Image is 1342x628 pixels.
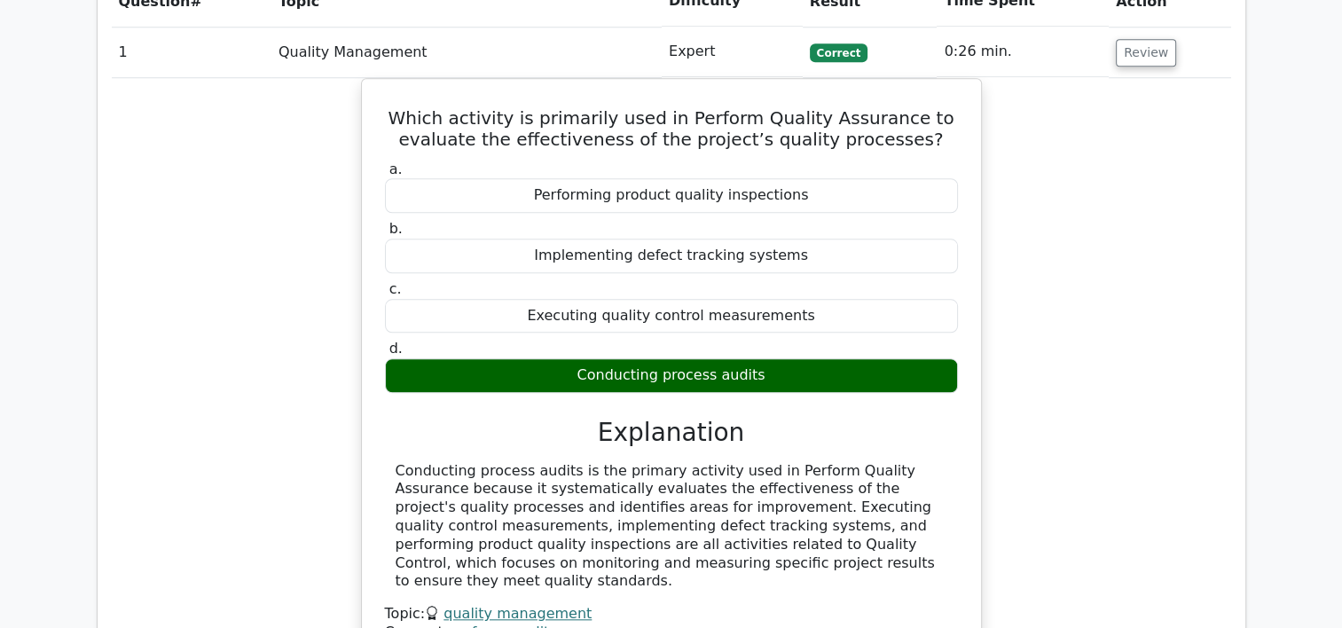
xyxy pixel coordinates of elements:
a: quality management [443,605,592,622]
button: Review [1116,39,1176,67]
td: Expert [662,27,803,77]
div: Conducting process audits [385,358,958,393]
td: 1 [112,27,271,77]
h3: Explanation [396,418,947,448]
td: Quality Management [271,27,662,77]
div: Performing product quality inspections [385,178,958,213]
div: Implementing defect tracking systems [385,239,958,273]
span: Correct [810,43,867,61]
div: Conducting process audits is the primary activity used in Perform Quality Assurance because it sy... [396,462,947,592]
div: Executing quality control measurements [385,299,958,334]
span: c. [389,280,402,297]
h5: Which activity is primarily used in Perform Quality Assurance to evaluate the effectiveness of th... [383,107,960,150]
span: d. [389,340,403,357]
td: 0:26 min. [937,27,1109,77]
div: Topic: [385,605,958,624]
span: b. [389,220,403,237]
span: a. [389,161,403,177]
